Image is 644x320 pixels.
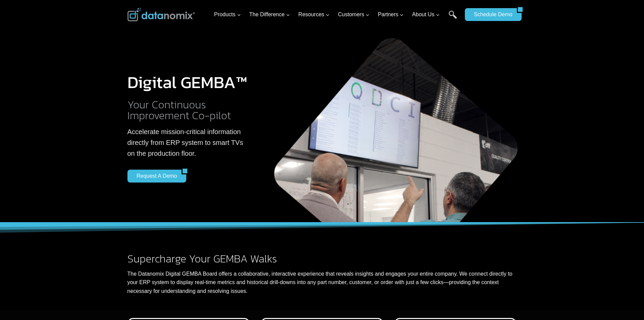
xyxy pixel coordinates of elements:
[465,8,517,21] a: Schedule Demo
[214,10,241,19] span: Products
[127,74,248,91] h1: Digital GEMBA™
[211,4,461,26] nav: Primary Navigation
[449,10,457,26] a: Search
[127,8,195,21] img: Datanomix
[249,10,290,19] span: The Difference
[127,126,248,159] p: Accelerate mission-critical information directly from ERP system to smart TVs on the production f...
[338,10,369,19] span: Customers
[127,99,248,121] h2: Your Continuous Improvement Co-pilot
[127,253,517,264] h2: Supercharge Your GEMBA Walks
[127,170,182,183] a: Request a Demo
[299,10,330,19] span: Resources
[412,10,440,19] span: About Us
[378,10,404,19] span: Partners
[127,270,517,296] p: The Datanomix Digital GEMBA Board offers a collaborative, interactive experience that reveals ins...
